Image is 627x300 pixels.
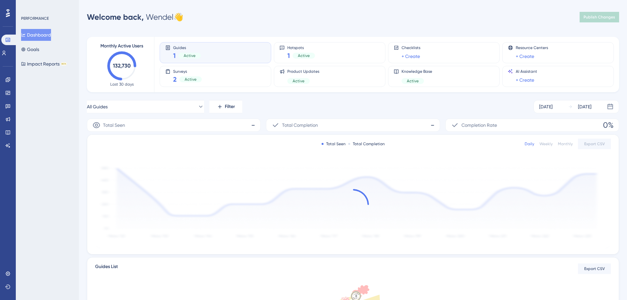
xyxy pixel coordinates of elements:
span: Active [407,78,419,84]
button: Filter [209,100,242,113]
div: BETA [61,62,67,66]
span: Export CSV [584,266,605,271]
button: Export CSV [578,139,611,149]
div: Wendel 👋 [87,12,183,22]
span: - [431,120,434,130]
span: Total Seen [103,121,125,129]
span: Active [184,53,196,58]
span: 0% [603,120,614,130]
span: Monthly Active Users [100,42,143,50]
span: Export CSV [584,141,605,147]
button: Goals [21,43,39,55]
div: Daily [525,141,534,147]
span: All Guides [87,103,108,111]
a: + Create [402,52,420,60]
button: Dashboard [21,29,51,41]
button: Publish Changes [580,12,619,22]
span: Active [298,53,310,58]
span: Welcome back, [87,12,144,22]
button: All Guides [87,100,204,113]
span: Active [185,77,196,82]
div: [DATE] [539,103,553,111]
div: Monthly [558,141,573,147]
div: Total Seen [322,141,346,147]
span: Active [293,78,304,84]
a: + Create [516,52,534,60]
div: PERFORMANCE [21,16,49,21]
button: Impact ReportsBETA [21,58,67,70]
span: AI Assistant [516,69,537,74]
span: Total Completion [282,121,318,129]
span: Guides [173,45,201,50]
span: Filter [225,103,235,111]
span: Guides List [95,263,118,275]
span: Knowledge Base [402,69,432,74]
span: Hotspots [287,45,315,50]
span: Surveys [173,69,202,73]
a: + Create [516,76,534,84]
button: Export CSV [578,263,611,274]
div: [DATE] [578,103,591,111]
span: 2 [173,75,177,84]
text: 132,730 [113,63,131,69]
span: Completion Rate [461,121,497,129]
span: Last 30 days [110,82,134,87]
div: Weekly [539,141,553,147]
span: 1 [173,51,176,60]
span: - [251,120,255,130]
div: Total Completion [348,141,385,147]
span: Resource Centers [516,45,548,50]
span: Checklists [402,45,420,50]
span: Product Updates [287,69,319,74]
span: Publish Changes [584,14,615,20]
span: 1 [287,51,290,60]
